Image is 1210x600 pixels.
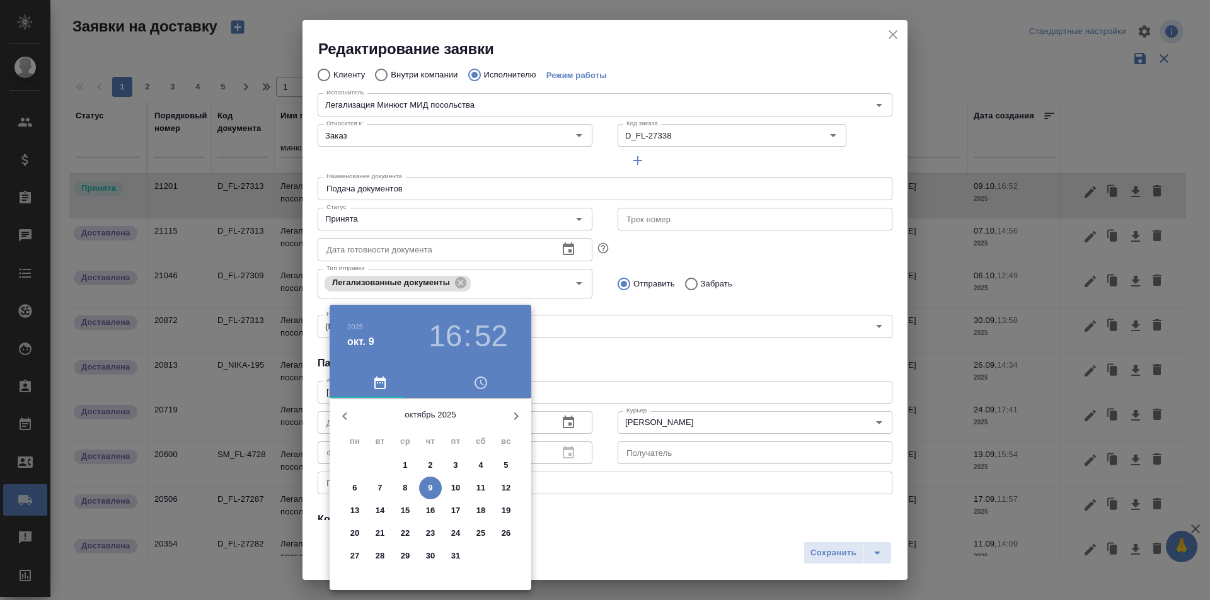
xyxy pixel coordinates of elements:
p: 3 [453,459,458,472]
p: 21 [376,527,385,540]
p: 12 [502,482,511,494]
p: 28 [376,550,385,562]
p: 30 [426,550,435,562]
button: 27 [343,545,366,567]
button: 30 [419,545,442,567]
p: 11 [476,482,486,494]
button: 14 [369,499,391,522]
button: 16 [419,499,442,522]
p: 8 [403,482,407,494]
button: 8 [394,477,417,499]
button: 2025 [347,323,363,331]
p: 13 [350,504,360,517]
p: 2 [428,459,432,472]
button: 10 [444,477,467,499]
span: чт [419,435,442,448]
span: ср [394,435,417,448]
p: 9 [428,482,432,494]
p: 23 [426,527,435,540]
button: 20 [343,522,366,545]
p: 15 [401,504,410,517]
p: 17 [451,504,461,517]
p: 24 [451,527,461,540]
button: 9 [419,477,442,499]
p: 29 [401,550,410,562]
p: 31 [451,550,461,562]
button: 5 [495,454,517,477]
p: 26 [502,527,511,540]
span: вс [495,435,517,448]
h3: : [463,319,471,354]
span: сб [470,435,492,448]
button: 16 [429,319,462,354]
p: 27 [350,550,360,562]
p: 6 [352,482,357,494]
span: пт [444,435,467,448]
button: 22 [394,522,417,545]
button: 11 [470,477,492,499]
button: 29 [394,545,417,567]
button: окт. 9 [347,334,374,349]
button: 21 [369,522,391,545]
button: 18 [470,499,492,522]
p: 4 [478,459,483,472]
button: 52 [475,319,508,354]
p: 20 [350,527,360,540]
button: 2 [419,454,442,477]
button: 28 [369,545,391,567]
span: пн [343,435,366,448]
button: 31 [444,545,467,567]
p: 19 [502,504,511,517]
p: октябрь 2025 [360,409,501,421]
p: 22 [401,527,410,540]
button: 24 [444,522,467,545]
p: 14 [376,504,385,517]
span: вт [369,435,391,448]
button: 26 [495,522,517,545]
button: 12 [495,477,517,499]
p: 1 [403,459,407,472]
p: 16 [426,504,435,517]
p: 7 [377,482,382,494]
button: 19 [495,499,517,522]
button: 13 [343,499,366,522]
button: 23 [419,522,442,545]
p: 18 [476,504,486,517]
button: 6 [343,477,366,499]
button: 25 [470,522,492,545]
button: 15 [394,499,417,522]
p: 25 [476,527,486,540]
button: 3 [444,454,467,477]
p: 5 [504,459,508,472]
button: 17 [444,499,467,522]
button: 7 [369,477,391,499]
p: 10 [451,482,461,494]
button: 1 [394,454,417,477]
button: 4 [470,454,492,477]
